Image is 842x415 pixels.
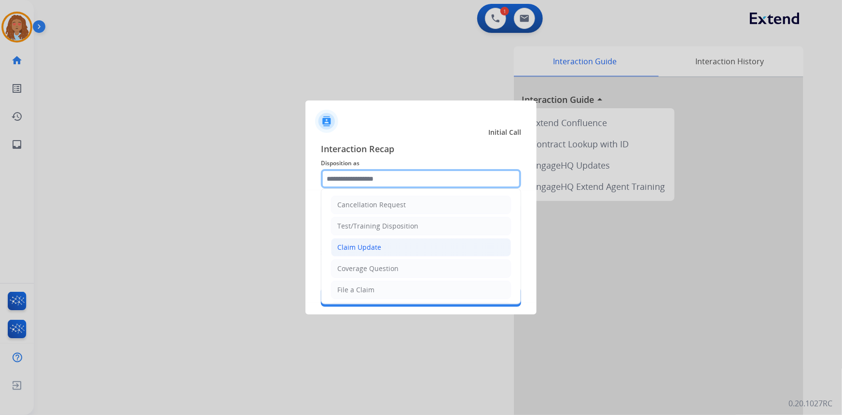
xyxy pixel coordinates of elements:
[488,128,521,137] span: Initial Call
[337,264,399,273] div: Coverage Question
[321,157,521,169] span: Disposition as
[337,200,406,210] div: Cancellation Request
[788,398,832,409] p: 0.20.1027RC
[337,285,374,295] div: File a Claim
[321,142,521,157] span: Interaction Recap
[337,243,381,252] div: Claim Update
[337,221,418,231] div: Test/Training Disposition
[315,110,338,133] img: contactIcon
